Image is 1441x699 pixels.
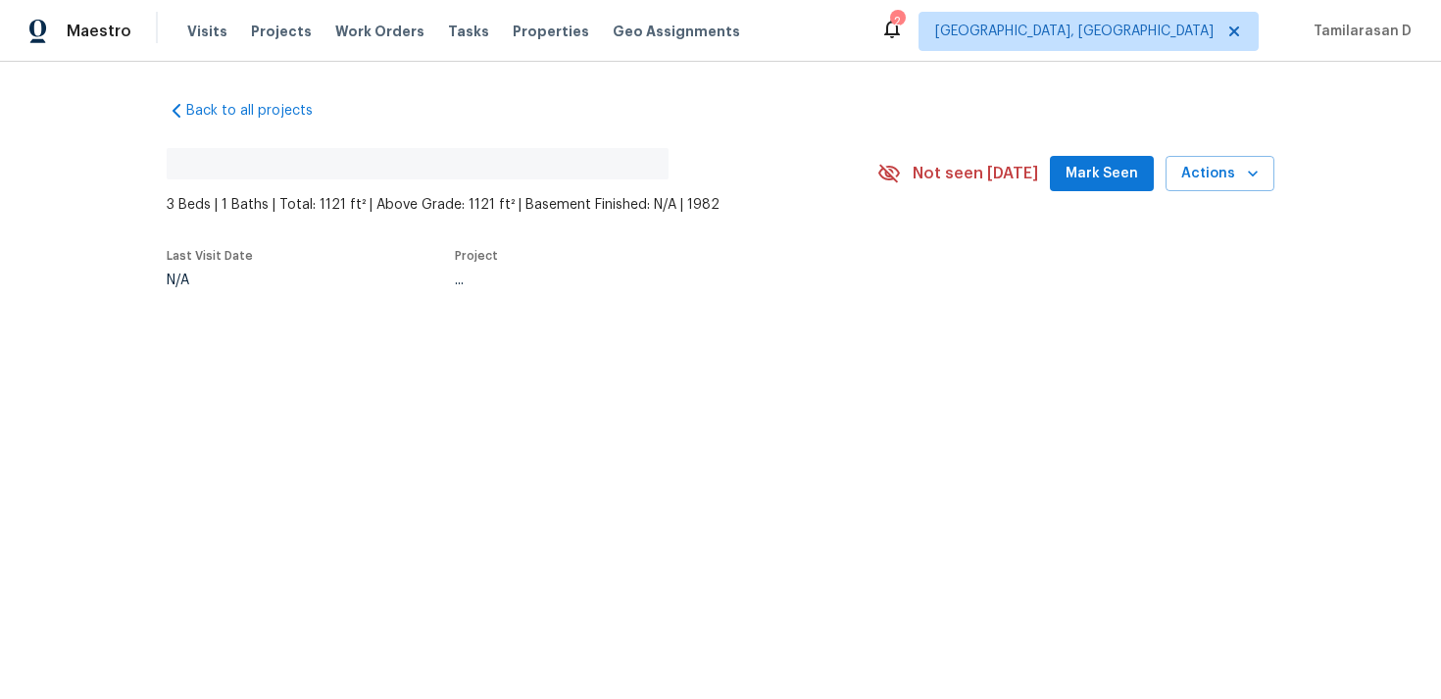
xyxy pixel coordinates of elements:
[913,164,1038,183] span: Not seen [DATE]
[335,22,424,41] span: Work Orders
[187,22,227,41] span: Visits
[455,250,498,262] span: Project
[513,22,589,41] span: Properties
[67,22,131,41] span: Maestro
[1166,156,1274,192] button: Actions
[1306,22,1412,41] span: Tamilarasan D
[167,101,355,121] a: Back to all projects
[167,195,877,215] span: 3 Beds | 1 Baths | Total: 1121 ft² | Above Grade: 1121 ft² | Basement Finished: N/A | 1982
[613,22,740,41] span: Geo Assignments
[251,22,312,41] span: Projects
[455,274,831,287] div: ...
[167,274,253,287] div: N/A
[1050,156,1154,192] button: Mark Seen
[448,25,489,38] span: Tasks
[1181,162,1259,186] span: Actions
[890,12,904,31] div: 2
[1066,162,1138,186] span: Mark Seen
[167,250,253,262] span: Last Visit Date
[935,22,1214,41] span: [GEOGRAPHIC_DATA], [GEOGRAPHIC_DATA]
